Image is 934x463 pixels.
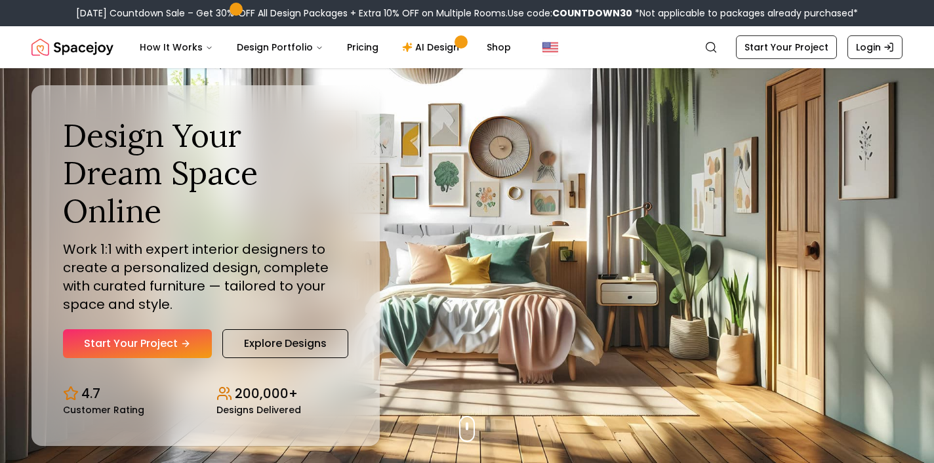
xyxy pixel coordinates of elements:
[129,34,224,60] button: How It Works
[235,384,298,403] p: 200,000+
[736,35,837,59] a: Start Your Project
[392,34,474,60] a: AI Design
[63,405,144,414] small: Customer Rating
[216,405,301,414] small: Designs Delivered
[222,329,348,358] a: Explore Designs
[63,117,348,230] h1: Design Your Dream Space Online
[31,34,113,60] a: Spacejoy
[226,34,334,60] button: Design Portfolio
[63,240,348,313] p: Work 1:1 with expert interior designers to create a personalized design, complete with curated fu...
[632,7,858,20] span: *Not applicable to packages already purchased*
[542,39,558,55] img: United States
[508,7,632,20] span: Use code:
[63,329,212,358] a: Start Your Project
[63,374,348,414] div: Design stats
[129,34,521,60] nav: Main
[336,34,389,60] a: Pricing
[476,34,521,60] a: Shop
[847,35,903,59] a: Login
[552,7,632,20] b: COUNTDOWN30
[31,34,113,60] img: Spacejoy Logo
[31,26,903,68] nav: Global
[81,384,100,403] p: 4.7
[76,7,858,20] div: [DATE] Countdown Sale – Get 30% OFF All Design Packages + Extra 10% OFF on Multiple Rooms.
